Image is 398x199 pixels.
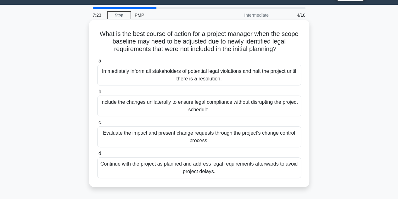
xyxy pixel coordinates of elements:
[97,157,301,178] div: Continue with the project as planned and address legal requirements afterwards to avoid project d...
[97,65,301,85] div: Immediately inform all stakeholders of potential legal violations and halt the project until ther...
[98,151,103,156] span: d.
[107,11,131,19] a: Stop
[217,9,272,21] div: Intermediate
[131,9,217,21] div: PMP
[97,96,301,116] div: Include the changes unilaterally to ensure legal compliance without disrupting the project schedule.
[98,120,102,125] span: c.
[98,89,103,94] span: b.
[97,126,301,147] div: Evaluate the impact and present change requests through the project's change control process.
[98,58,103,63] span: a.
[89,9,107,21] div: 7:23
[272,9,309,21] div: 4/10
[97,30,302,53] h5: What is the best course of action for a project manager when the scope baseline may need to be ad...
